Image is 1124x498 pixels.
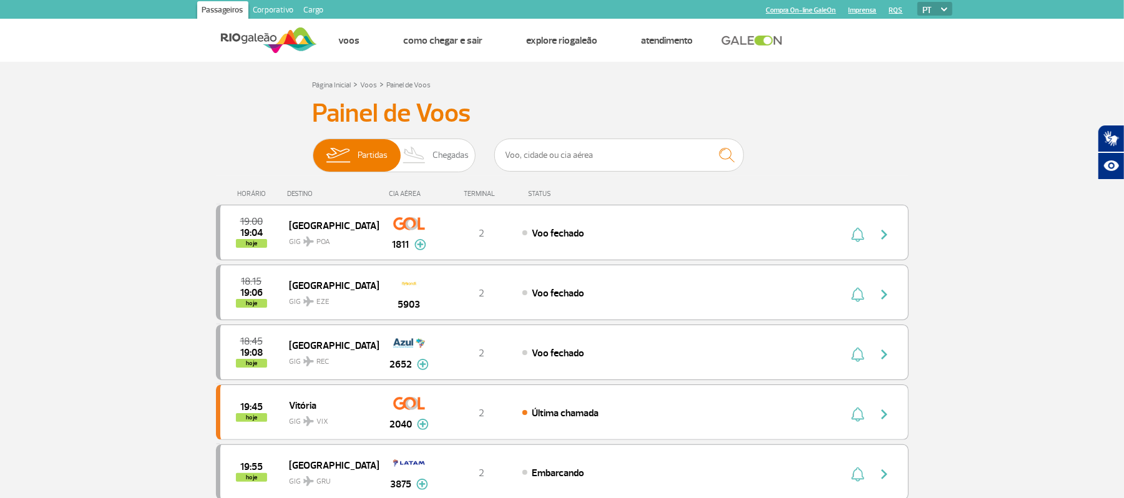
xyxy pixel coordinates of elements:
img: destiny_airplane.svg [303,476,314,486]
a: Painel de Voos [387,81,431,90]
img: destiny_airplane.svg [303,296,314,306]
span: 2025-08-28 19:55:00 [240,462,263,471]
a: Atendimento [642,34,693,47]
span: [GEOGRAPHIC_DATA] [289,457,369,473]
span: GIG [289,469,369,487]
img: sino-painel-voo.svg [851,467,864,482]
span: hoje [236,299,267,308]
img: sino-painel-voo.svg [851,287,864,302]
span: Voo fechado [532,347,584,359]
span: 3875 [390,477,411,492]
img: destiny_airplane.svg [303,416,314,426]
a: RQS [889,6,903,14]
span: [GEOGRAPHIC_DATA] [289,277,369,293]
div: CIA AÉREA [378,190,441,198]
a: Página Inicial [313,81,351,90]
img: mais-info-painel-voo.svg [417,359,429,370]
span: GIG [289,349,369,368]
a: Voos [339,34,360,47]
span: 2 [479,227,484,240]
span: hoje [236,239,267,248]
img: seta-direita-painel-voo.svg [877,287,892,302]
img: seta-direita-painel-voo.svg [877,407,892,422]
img: seta-direita-painel-voo.svg [877,347,892,362]
span: 2025-08-28 19:45:00 [240,403,263,411]
button: Abrir recursos assistivos. [1098,152,1124,180]
img: sino-painel-voo.svg [851,227,864,242]
span: 2040 [389,417,412,432]
span: REC [316,356,329,368]
span: EZE [316,296,330,308]
span: Vitória [289,397,369,413]
span: 2025-08-28 19:08:00 [240,348,263,357]
span: 2 [479,347,484,359]
span: hoje [236,473,267,482]
span: 2 [479,407,484,419]
span: hoje [236,413,267,422]
div: DESTINO [287,190,378,198]
img: destiny_airplane.svg [303,356,314,366]
span: Última chamada [532,407,599,419]
button: Abrir tradutor de língua de sinais. [1098,125,1124,152]
span: Partidas [358,139,388,172]
span: 2025-08-28 18:15:00 [241,277,261,286]
span: 2025-08-28 19:00:00 [240,217,263,226]
a: Corporativo [248,1,299,21]
img: destiny_airplane.svg [303,237,314,247]
a: Compra On-line GaleOn [766,6,836,14]
span: 2 [479,287,484,300]
a: Voos [361,81,378,90]
span: 2 [479,467,484,479]
a: Cargo [299,1,329,21]
span: POA [316,237,330,248]
div: Plugin de acessibilidade da Hand Talk. [1098,125,1124,180]
img: sino-painel-voo.svg [851,407,864,422]
span: Chegadas [432,139,469,172]
span: Voo fechado [532,287,584,300]
a: Como chegar e sair [404,34,483,47]
img: seta-direita-painel-voo.svg [877,227,892,242]
img: mais-info-painel-voo.svg [416,479,428,490]
span: VIX [316,416,328,427]
a: > [380,77,384,91]
img: mais-info-painel-voo.svg [417,419,429,430]
h3: Painel de Voos [313,98,812,129]
img: mais-info-painel-voo.svg [414,239,426,250]
input: Voo, cidade ou cia aérea [494,139,744,172]
span: [GEOGRAPHIC_DATA] [289,217,369,233]
div: STATUS [522,190,623,198]
div: TERMINAL [441,190,522,198]
div: HORÁRIO [220,190,288,198]
img: slider-desembarque [396,139,433,172]
span: 5903 [398,297,421,312]
span: Embarcando [532,467,584,479]
span: 1811 [393,237,409,252]
span: [GEOGRAPHIC_DATA] [289,337,369,353]
span: 2025-08-28 18:45:00 [240,337,263,346]
span: GIG [289,290,369,308]
img: slider-embarque [318,139,358,172]
span: GRU [316,476,331,487]
img: sino-painel-voo.svg [851,347,864,362]
span: 2652 [389,357,412,372]
a: > [354,77,358,91]
span: GIG [289,230,369,248]
span: hoje [236,359,267,368]
a: Explore RIOgaleão [527,34,598,47]
span: Voo fechado [532,227,584,240]
a: Passageiros [197,1,248,21]
span: 2025-08-28 19:06:00 [240,288,263,297]
img: seta-direita-painel-voo.svg [877,467,892,482]
a: Imprensa [849,6,877,14]
span: 2025-08-28 19:04:00 [240,228,263,237]
span: GIG [289,409,369,427]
